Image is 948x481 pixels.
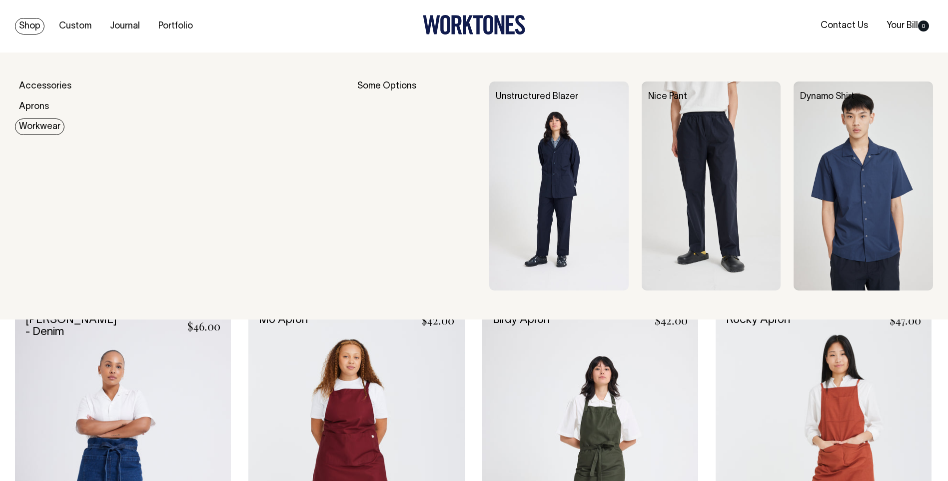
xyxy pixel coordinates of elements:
a: Nice Pant [648,92,687,101]
img: Dynamo Shirt [794,81,933,290]
a: Dynamo Shirt [800,92,855,101]
a: Journal [106,18,144,34]
a: Shop [15,18,44,34]
span: 0 [918,20,929,31]
img: Nice Pant [642,81,781,290]
a: Aprons [15,98,53,115]
div: Some Options [357,81,477,290]
a: Contact Us [817,17,872,34]
a: Portfolio [154,18,197,34]
a: Your Bill0 [883,17,933,34]
a: Custom [55,18,95,34]
a: Unstructured Blazer [496,92,578,101]
a: Accessories [15,78,75,94]
img: Unstructured Blazer [489,81,629,290]
a: Workwear [15,118,64,135]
